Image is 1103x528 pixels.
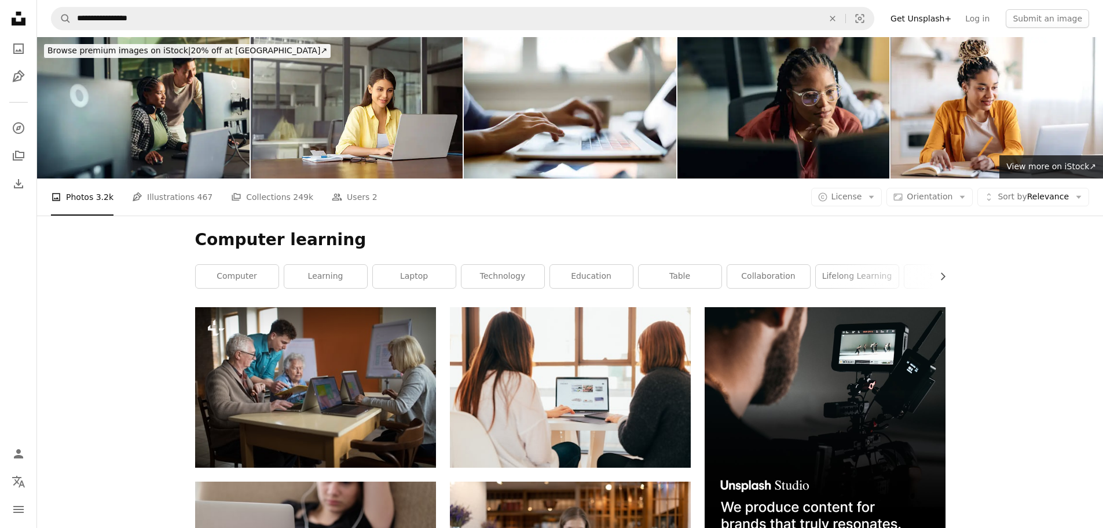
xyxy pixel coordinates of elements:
[831,192,862,201] span: License
[195,230,946,250] h1: Computer learning
[998,191,1069,203] span: Relevance
[639,265,721,288] a: table
[999,155,1103,179] a: View more on iStock↗
[677,37,890,179] img: Young woman programmer focused on her work, coding on dual monitors in a modern office environment
[196,265,279,288] a: computer
[450,382,691,392] a: two women talking while looking at laptop computer
[811,188,882,206] button: License
[907,192,952,201] span: Orientation
[7,470,30,493] button: Language
[461,265,544,288] a: technology
[231,179,313,216] a: Collections 249k
[886,188,973,206] button: Orientation
[293,191,313,203] span: 249k
[332,179,378,216] a: Users 2
[7,116,30,140] a: Explore
[52,8,71,30] button: Search Unsplash
[251,37,463,179] img: Smiling latin hispanic female marketing manager, professional it specialist working, browsing at ...
[47,46,190,55] span: Browse premium images on iStock |
[7,498,30,521] button: Menu
[727,265,810,288] a: collaboration
[51,7,874,30] form: Find visuals sitewide
[464,37,676,179] img: Woman using her laptop for working from home
[958,9,996,28] a: Log in
[373,265,456,288] a: laptop
[132,179,212,216] a: Illustrations 467
[816,265,899,288] a: lifelong learning
[450,307,691,468] img: two women talking while looking at laptop computer
[977,188,1089,206] button: Sort byRelevance
[1006,162,1096,171] span: View more on iStock ↗
[904,265,987,288] a: student
[37,37,250,179] img: Software engineers collaborating on a project, analyzing code on computer monitors in office
[7,37,30,60] a: Photos
[44,44,331,58] div: 20% off at [GEOGRAPHIC_DATA] ↗
[884,9,958,28] a: Get Unsplash+
[37,37,338,65] a: Browse premium images on iStock|20% off at [GEOGRAPHIC_DATA]↗
[284,265,367,288] a: learning
[932,265,946,288] button: scroll list to the right
[7,144,30,167] a: Collections
[7,442,30,465] a: Log in / Sign up
[820,8,845,30] button: Clear
[7,65,30,88] a: Illustrations
[550,265,633,288] a: education
[7,172,30,195] a: Download History
[1006,9,1089,28] button: Submit an image
[846,8,874,30] button: Visual search
[998,192,1027,201] span: Sort by
[197,191,213,203] span: 467
[195,382,436,392] a: A senior group in retirement home with young instructor learning together in computer class
[891,37,1103,179] img: Focused cute stylish african american female student with afro dreadlocks, studying remotely from...
[372,191,378,203] span: 2
[195,307,436,468] img: A senior group in retirement home with young instructor learning together in computer class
